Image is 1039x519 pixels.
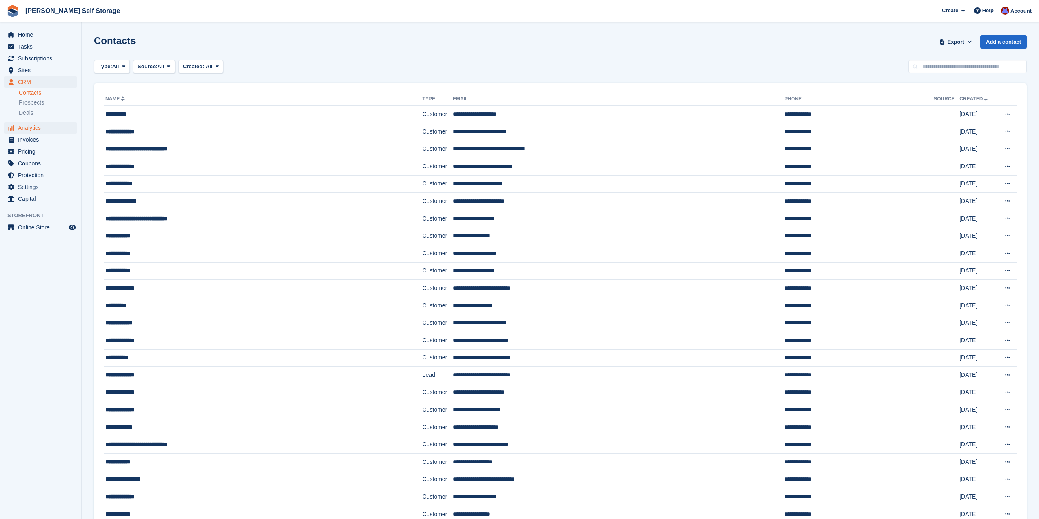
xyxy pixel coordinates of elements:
td: [DATE] [959,262,996,280]
img: Tim Brant-Coles [1001,7,1009,15]
td: [DATE] [959,227,996,245]
th: Phone [784,93,934,106]
td: Customer [423,471,453,488]
td: Customer [423,262,453,280]
span: Subscriptions [18,53,67,64]
button: Export [938,35,974,49]
a: [PERSON_NAME] Self Storage [22,4,123,18]
a: Name [105,96,126,102]
a: menu [4,134,77,145]
td: Customer [423,488,453,506]
th: Email [453,93,784,106]
td: Customer [423,280,453,297]
span: Storefront [7,212,81,220]
td: Customer [423,175,453,193]
td: Customer [423,123,453,140]
td: Customer [423,349,453,367]
span: Analytics [18,122,67,134]
td: Customer [423,193,453,210]
img: stora-icon-8386f47178a22dfd0bd8f6a31ec36ba5ce8667c1dd55bd0f319d3a0aa187defe.svg [7,5,19,17]
td: [DATE] [959,332,996,349]
td: Customer [423,158,453,175]
button: Source: All [133,60,175,74]
td: Customer [423,297,453,314]
td: [DATE] [959,193,996,210]
td: Customer [423,210,453,227]
td: [DATE] [959,454,996,471]
td: Lead [423,367,453,384]
span: Pricing [18,146,67,157]
td: Customer [423,245,453,262]
span: Sites [18,65,67,76]
span: Home [18,29,67,40]
td: Customer [423,140,453,158]
td: Customer [423,227,453,245]
span: Type: [98,62,112,71]
a: menu [4,65,77,76]
td: [DATE] [959,488,996,506]
button: Type: All [94,60,130,74]
h1: Contacts [94,35,136,46]
td: [DATE] [959,297,996,314]
td: [DATE] [959,280,996,297]
a: Deals [19,109,77,117]
td: [DATE] [959,106,996,123]
a: menu [4,29,77,40]
td: [DATE] [959,123,996,140]
a: menu [4,53,77,64]
span: All [206,63,213,69]
td: [DATE] [959,349,996,367]
td: [DATE] [959,210,996,227]
a: menu [4,158,77,169]
td: [DATE] [959,158,996,175]
a: menu [4,146,77,157]
td: Customer [423,314,453,332]
td: Customer [423,384,453,401]
td: [DATE] [959,419,996,436]
span: Deals [19,109,33,117]
td: Customer [423,436,453,454]
td: [DATE] [959,384,996,401]
span: Account [1010,7,1032,15]
span: All [158,62,165,71]
span: Capital [18,193,67,205]
a: Created [959,96,989,102]
span: CRM [18,76,67,88]
a: Prospects [19,98,77,107]
span: Export [948,38,964,46]
a: menu [4,76,77,88]
td: [DATE] [959,471,996,488]
a: Preview store [67,223,77,232]
a: menu [4,222,77,233]
span: Protection [18,169,67,181]
th: Source [934,93,959,106]
span: Tasks [18,41,67,52]
a: menu [4,41,77,52]
td: [DATE] [959,401,996,419]
td: [DATE] [959,367,996,384]
span: Created: [183,63,205,69]
span: Prospects [19,99,44,107]
td: Customer [423,401,453,419]
a: Add a contact [980,35,1027,49]
a: menu [4,193,77,205]
span: Online Store [18,222,67,233]
span: Help [982,7,994,15]
td: [DATE] [959,175,996,193]
td: Customer [423,332,453,349]
a: menu [4,122,77,134]
td: [DATE] [959,314,996,332]
span: Settings [18,181,67,193]
span: Invoices [18,134,67,145]
a: Contacts [19,89,77,97]
td: [DATE] [959,436,996,454]
span: Create [942,7,958,15]
a: menu [4,169,77,181]
th: Type [423,93,453,106]
td: Customer [423,454,453,471]
button: Created: All [178,60,223,74]
td: Customer [423,106,453,123]
a: menu [4,181,77,193]
span: Coupons [18,158,67,169]
td: [DATE] [959,140,996,158]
